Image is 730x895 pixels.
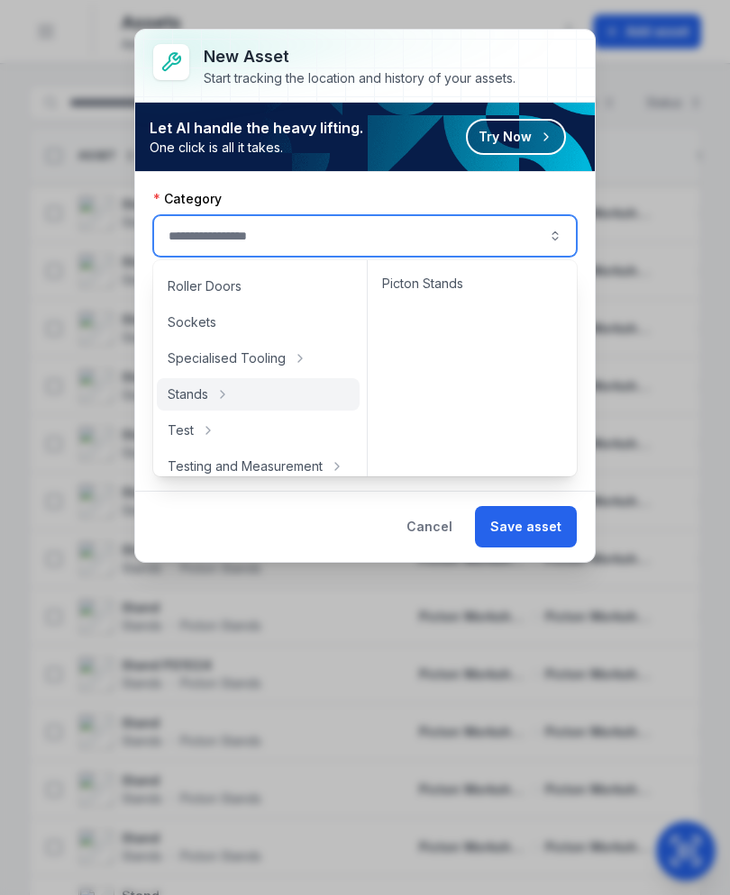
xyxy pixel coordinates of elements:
[466,119,566,155] button: Try Now
[168,277,242,295] span: Roller Doors
[391,506,468,547] button: Cancel
[168,421,194,439] span: Test
[150,117,363,139] strong: Let AI handle the heavy lifting.
[475,506,577,547] button: Save asset
[204,44,516,69] h3: New asset
[168,457,323,475] span: Testing and Measurement
[168,349,286,367] span: Specialised Tooling
[168,313,216,331] span: Sockets
[382,275,463,293] span: Picton Stands
[168,385,208,403] span: Stands
[153,190,222,208] label: Category
[150,139,363,157] span: One click is all it takes.
[204,69,516,87] div: Start tracking the location and history of your assets.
